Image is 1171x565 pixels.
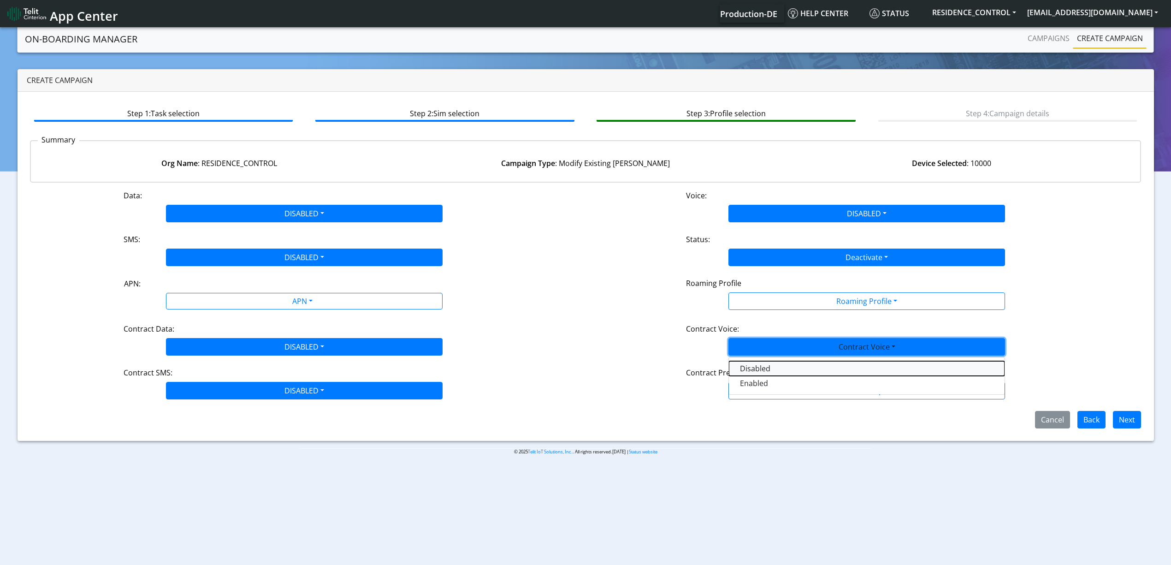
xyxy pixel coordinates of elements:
button: Next [1113,411,1141,428]
p: Summary [38,134,79,145]
label: APN: [124,278,141,289]
div: : RESIDENCE_CONTROL [36,158,402,169]
strong: Org Name [161,158,198,168]
a: Status [866,4,927,23]
label: Contract Prepaid: [686,367,747,378]
button: Enabled [729,376,1005,391]
button: DISABLED [166,338,443,356]
label: Voice: [686,190,707,201]
p: © 2025 . All rights reserved.[DATE] | [300,448,871,455]
span: Help center [788,8,848,18]
img: status.svg [869,8,880,18]
label: Status: [686,234,710,245]
button: DISABLED [728,205,1005,222]
div: : Modify Existing [PERSON_NAME] [402,158,769,169]
btn: Step 4: Campaign details [878,104,1137,122]
button: DISABLED [166,249,443,266]
a: App Center [7,4,117,24]
div: DISABLED [728,357,1005,395]
a: On-Boarding Manager [25,30,137,48]
button: Deactivate [728,249,1005,266]
a: Help center [784,4,866,23]
a: Telit IoT Solutions, Inc. [528,449,573,455]
a: Your current platform instance [720,4,777,23]
strong: Campaign Type [501,158,555,168]
button: Cancel [1035,411,1070,428]
button: RESIDENCE_CONTROL [927,4,1022,21]
a: Create campaign [1073,29,1147,48]
label: Contract SMS: [124,367,172,378]
img: logo-telit-cinterion-gw-new.png [7,6,46,21]
btn: Step 1: Task selection [34,104,293,122]
label: Data: [124,190,142,201]
button: Roaming Profile [728,292,1005,310]
label: Roaming Profile [686,278,741,289]
a: Status website [629,449,657,455]
label: SMS: [124,234,140,245]
div: Create campaign [18,69,1154,92]
button: Back [1077,411,1106,428]
span: Status [869,8,909,18]
a: Campaigns [1024,29,1073,48]
button: DISABLED [166,205,443,222]
span: Production-DE [720,8,777,19]
button: [EMAIL_ADDRESS][DOMAIN_NAME] [1022,4,1164,21]
btn: Step 2: Sim selection [315,104,574,122]
button: Contract Voice [728,338,1005,356]
btn: Step 3: Profile selection [597,104,855,122]
button: Disabled [729,361,1005,376]
div: APN [156,293,448,311]
label: Contract Data: [124,323,174,334]
label: Contract Voice: [686,323,739,334]
div: : 10000 [769,158,1135,169]
button: DISABLED [166,382,443,399]
span: App Center [50,7,118,24]
img: knowledge.svg [788,8,798,18]
strong: Device Selected [912,158,967,168]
